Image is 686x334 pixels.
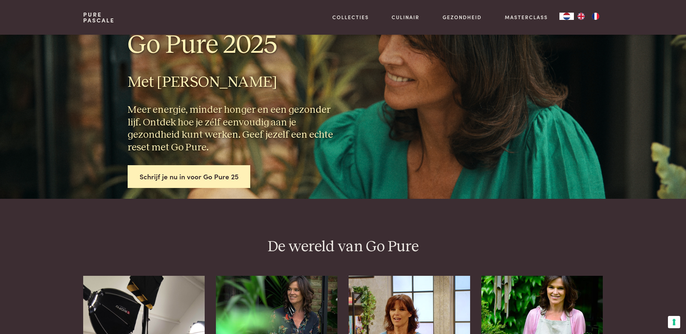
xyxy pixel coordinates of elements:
aside: Language selected: Nederlands [559,13,603,20]
a: FR [588,13,603,20]
a: Collecties [332,13,369,21]
button: Uw voorkeuren voor toestemming voor trackingtechnologieën [668,316,680,328]
a: Schrijf je nu in voor Go Pure 25 [128,165,251,188]
h1: Go Pure 2025 [128,29,337,61]
ul: Language list [574,13,603,20]
h2: Met [PERSON_NAME] [128,73,337,92]
h2: De wereld van Go Pure [83,237,602,257]
a: Masterclass [505,13,548,21]
h3: Meer energie, minder honger en een gezonder lijf. Ontdek hoe je zélf eenvoudig aan je gezondheid ... [128,104,337,154]
a: PurePascale [83,12,115,23]
a: Culinair [392,13,419,21]
div: Language [559,13,574,20]
a: EN [574,13,588,20]
a: Gezondheid [443,13,482,21]
a: NL [559,13,574,20]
